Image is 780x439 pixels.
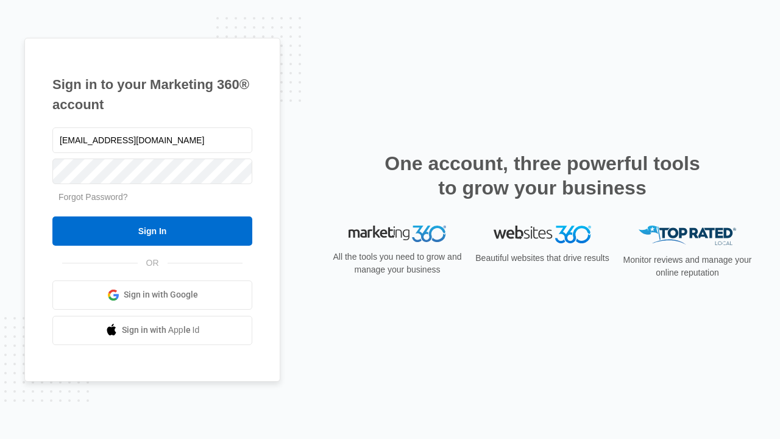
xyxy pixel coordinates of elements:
[52,280,252,310] a: Sign in with Google
[349,226,446,243] img: Marketing 360
[52,127,252,153] input: Email
[52,316,252,345] a: Sign in with Apple Id
[619,254,756,279] p: Monitor reviews and manage your online reputation
[122,324,200,337] span: Sign in with Apple Id
[52,74,252,115] h1: Sign in to your Marketing 360® account
[124,288,198,301] span: Sign in with Google
[494,226,591,243] img: Websites 360
[138,257,168,269] span: OR
[639,226,736,246] img: Top Rated Local
[52,216,252,246] input: Sign In
[329,251,466,276] p: All the tools you need to grow and manage your business
[58,192,128,202] a: Forgot Password?
[381,151,704,200] h2: One account, three powerful tools to grow your business
[474,252,611,265] p: Beautiful websites that drive results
